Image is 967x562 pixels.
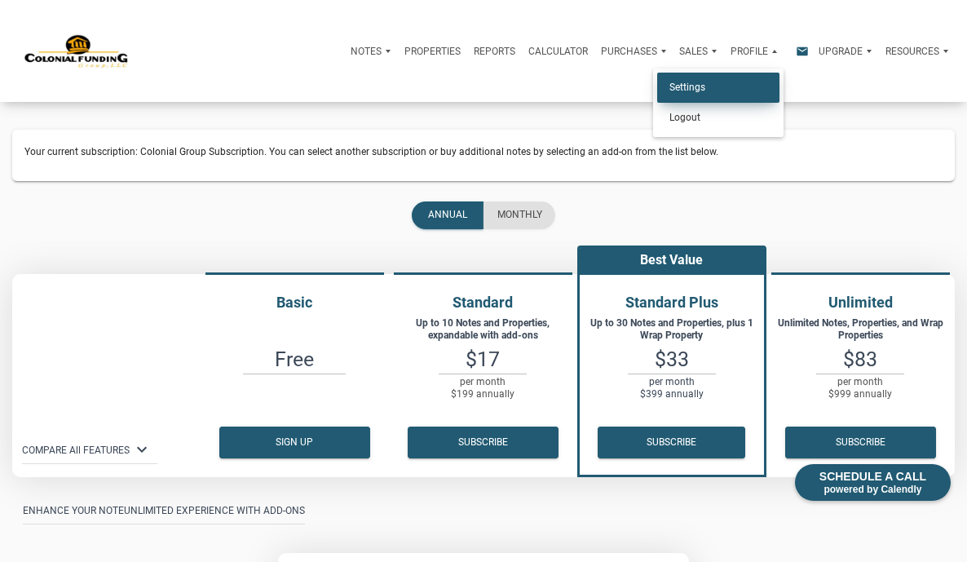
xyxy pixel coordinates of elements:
[594,32,673,71] button: Purchases
[580,349,764,370] h3: $33
[201,291,389,313] h4: Basic
[522,32,594,71] a: Calculator
[24,142,943,162] p: Your current subscription: Colonial Group Subscription. You can select another subscription or bu...
[793,45,812,58] i: email
[201,349,389,370] h3: Free
[812,32,878,71] button: Upgrade
[404,46,461,57] p: Properties
[885,46,939,57] p: Resources
[580,248,764,272] p: Best Value
[219,427,370,458] button: Sign up
[588,317,756,341] p: Up to 30 Notes and Properties, plus 1 Wrap Property
[601,46,657,57] p: Purchases
[795,464,951,501] div: SCHEDULE A CALL
[389,349,577,370] h3: $17
[24,33,129,69] img: NoteUnlimited
[673,32,723,71] button: Sales
[397,317,569,341] p: Up to 10 Notes and Properties, expandable with add-ons
[724,32,784,71] a: Profile SettingsLogout
[132,440,152,459] i: keyboard_arrow_down
[785,427,936,458] button: Subscribe
[657,103,779,133] a: Logout
[766,291,955,313] h4: Unlimited
[22,440,130,460] p: COMPARE All FEATURES
[775,317,947,341] p: Unlimited Notes, Properties, and Wrap Properties
[474,46,515,57] p: Reports
[408,427,559,458] button: Subscribe
[731,46,768,57] p: Profile
[598,427,745,458] button: Subscribe
[389,291,577,313] h4: Standard
[819,484,926,495] span: powered by Calendly
[483,201,555,229] button: monthly
[528,46,588,57] p: Calculator
[724,32,784,71] button: Profile
[819,46,863,57] p: Upgrade
[497,208,542,223] div: monthly
[351,46,382,57] p: Notes
[398,32,467,71] a: Properties
[657,73,779,103] a: Settings
[580,291,764,313] h4: Standard Plus
[344,32,397,71] button: Notes
[439,374,527,400] p: per month $199 annually
[679,46,708,57] p: Sales
[628,374,716,400] p: per month $399 annually
[412,201,483,229] button: annual
[816,374,904,400] p: per month $999 annually
[879,32,955,71] button: Resources
[23,501,305,520] p: ENHANCE YOUR NOTEUNLIMITED EXPERIENCE WITH ADD-ONS
[766,349,955,370] h3: $83
[428,208,467,223] div: annual
[784,32,812,71] button: email
[467,32,522,71] button: Reports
